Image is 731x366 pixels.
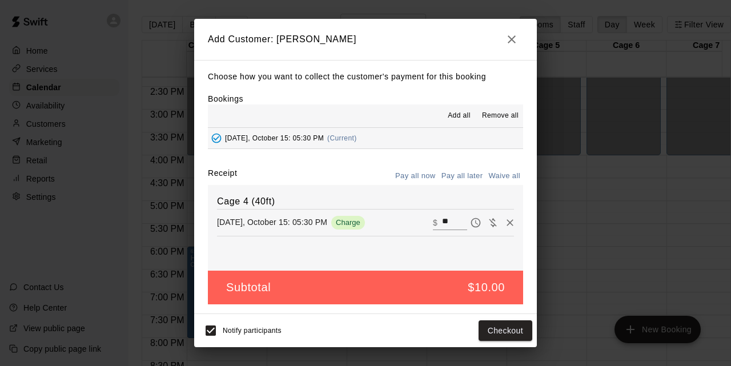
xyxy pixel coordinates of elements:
h5: Subtotal [226,280,271,295]
h6: Cage 4 (40ft) [217,194,514,209]
button: Add all [441,107,477,125]
button: Pay all now [392,167,439,185]
h2: Add Customer: [PERSON_NAME] [194,19,537,60]
button: Waive all [485,167,523,185]
span: Notify participants [223,327,282,335]
button: Remove [501,214,519,231]
span: [DATE], October 15: 05:30 PM [225,134,324,142]
button: Added - Collect Payment[DATE], October 15: 05:30 PM(Current) [208,128,523,149]
button: Remove all [477,107,523,125]
label: Bookings [208,94,243,103]
p: Choose how you want to collect the customer's payment for this booking [208,70,523,84]
label: Receipt [208,167,237,185]
h5: $10.00 [468,280,505,295]
button: Pay all later [439,167,486,185]
span: Waive payment [484,217,501,227]
button: Checkout [479,320,532,341]
span: Add all [448,110,471,122]
span: Remove all [482,110,519,122]
p: $ [433,217,437,228]
span: (Current) [327,134,357,142]
span: Charge [331,218,365,227]
p: [DATE], October 15: 05:30 PM [217,216,327,228]
span: Pay later [467,217,484,227]
button: Added - Collect Payment [208,130,225,147]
